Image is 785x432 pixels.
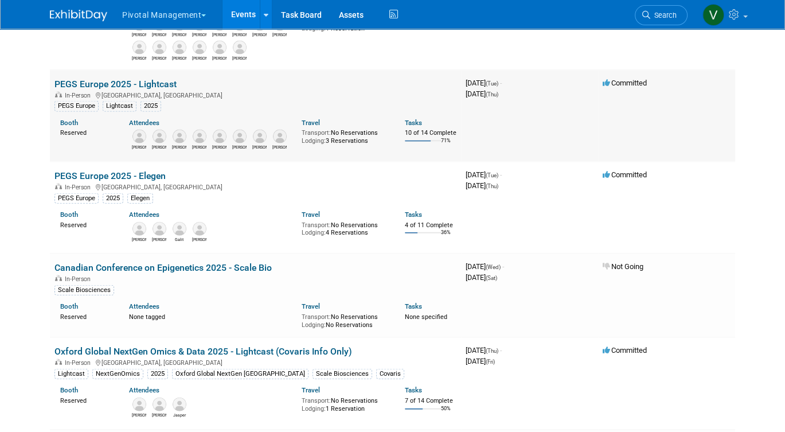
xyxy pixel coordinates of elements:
[302,302,320,310] a: Travel
[60,119,78,127] a: Booth
[153,398,166,411] img: Jonathan Didier
[153,222,166,236] img: Connor Wies
[132,222,146,236] img: Randy Dyer
[405,129,456,137] div: 10 of 14 Complete
[212,31,226,38] div: Jared Hoffman
[65,184,94,191] span: In-Person
[650,11,677,20] span: Search
[213,130,226,143] img: Marco Woldt
[302,219,388,237] div: No Reservations 4 Reservations
[92,369,143,379] div: NextGenOmics
[65,275,94,283] span: In-Person
[152,143,166,150] div: Carrie Maynard
[405,211,422,219] a: Tasks
[60,302,78,310] a: Booth
[233,41,247,55] img: Jeff Reimers
[302,321,326,329] span: Lodging:
[172,236,186,243] div: Galit Meshulam-Simon
[54,90,456,99] div: [GEOGRAPHIC_DATA], [GEOGRAPHIC_DATA]
[192,31,206,38] div: Robert Riegelhaupt
[302,397,331,404] span: Transport:
[132,41,146,55] img: Elisabeth Pundt
[272,143,287,150] div: Jonathan Didier
[405,397,456,405] div: 7 of 14 Complete
[54,79,177,89] a: PEGS Europe 2025 - Lightcast
[60,311,112,321] div: Reserved
[172,369,308,379] div: Oxford Global NextGen [GEOGRAPHIC_DATA]
[193,130,206,143] img: Simon Margerison
[213,41,226,55] img: Alex Corrion
[466,273,497,282] span: [DATE]
[192,236,206,243] div: Ross Kettleborough
[173,130,186,143] img: Paul Wylie
[54,369,88,379] div: Lightcast
[54,182,456,191] div: [GEOGRAPHIC_DATA], [GEOGRAPHIC_DATA]
[153,130,166,143] img: Carrie Maynard
[54,193,99,204] div: PEGS Europe
[55,92,62,98] img: In-Person Event
[54,262,272,273] a: Canadian Conference on Epigenetics 2025 - Scale Bio
[173,398,186,411] img: Jasper Estranero
[132,31,146,38] div: Eugenio Daviso, Ph.D.
[132,236,146,243] div: Randy Dyer
[129,386,159,394] a: Attendees
[172,411,186,418] div: Jasper Estranero
[702,4,724,26] img: Valerie Weld
[233,130,247,143] img: Scott Brouilette
[147,369,168,379] div: 2025
[500,170,502,179] span: -
[129,302,159,310] a: Attendees
[103,193,123,204] div: 2025
[302,119,320,127] a: Travel
[193,41,206,55] img: Tom O'Hare
[302,313,331,321] span: Transport:
[500,79,502,87] span: -
[272,31,287,38] div: Marisa Pisani
[500,346,502,355] span: -
[603,170,647,179] span: Committed
[252,31,267,38] div: Greg Endress
[405,386,422,394] a: Tasks
[192,143,206,150] div: Simon Margerison
[132,55,146,61] div: Elisabeth Pundt
[502,262,504,271] span: -
[466,79,502,87] span: [DATE]
[55,275,62,281] img: In-Person Event
[54,101,99,111] div: PEGS Europe
[405,313,447,321] span: None specified
[55,359,62,365] img: In-Person Event
[486,359,495,365] span: (Fri)
[252,143,267,150] div: Paul Loeffen
[193,222,206,236] img: Ross Kettleborough
[302,129,331,137] span: Transport:
[54,346,352,357] a: Oxford Global NextGen Omics & Data 2025 - Lightcast (Covaris Info Only)
[302,211,320,219] a: Travel
[153,41,166,55] img: Sujash Chatterjee
[466,262,504,271] span: [DATE]
[129,311,292,321] div: None tagged
[60,386,78,394] a: Booth
[273,130,287,143] img: Jonathan Didier
[54,285,114,295] div: Scale Biosciences
[486,348,498,354] span: (Thu)
[152,31,166,38] div: Kris Amirault
[152,55,166,61] div: Sujash Chatterjee
[302,386,320,394] a: Travel
[60,219,112,229] div: Reserved
[603,79,647,87] span: Committed
[232,143,247,150] div: Scott Brouilette
[486,183,498,189] span: (Thu)
[65,359,94,367] span: In-Person
[302,311,388,329] div: No Reservations No Reservations
[129,211,159,219] a: Attendees
[313,369,372,379] div: Scale Biosciences
[54,357,456,367] div: [GEOGRAPHIC_DATA], [GEOGRAPHIC_DATA]
[466,357,495,365] span: [DATE]
[212,55,226,61] div: Alex Corrion
[441,25,451,41] td: 65%
[486,275,497,281] span: (Sat)
[132,398,146,411] img: Carrie Maynard
[152,236,166,243] div: Connor Wies
[140,101,161,111] div: 2025
[253,130,267,143] img: Paul Loeffen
